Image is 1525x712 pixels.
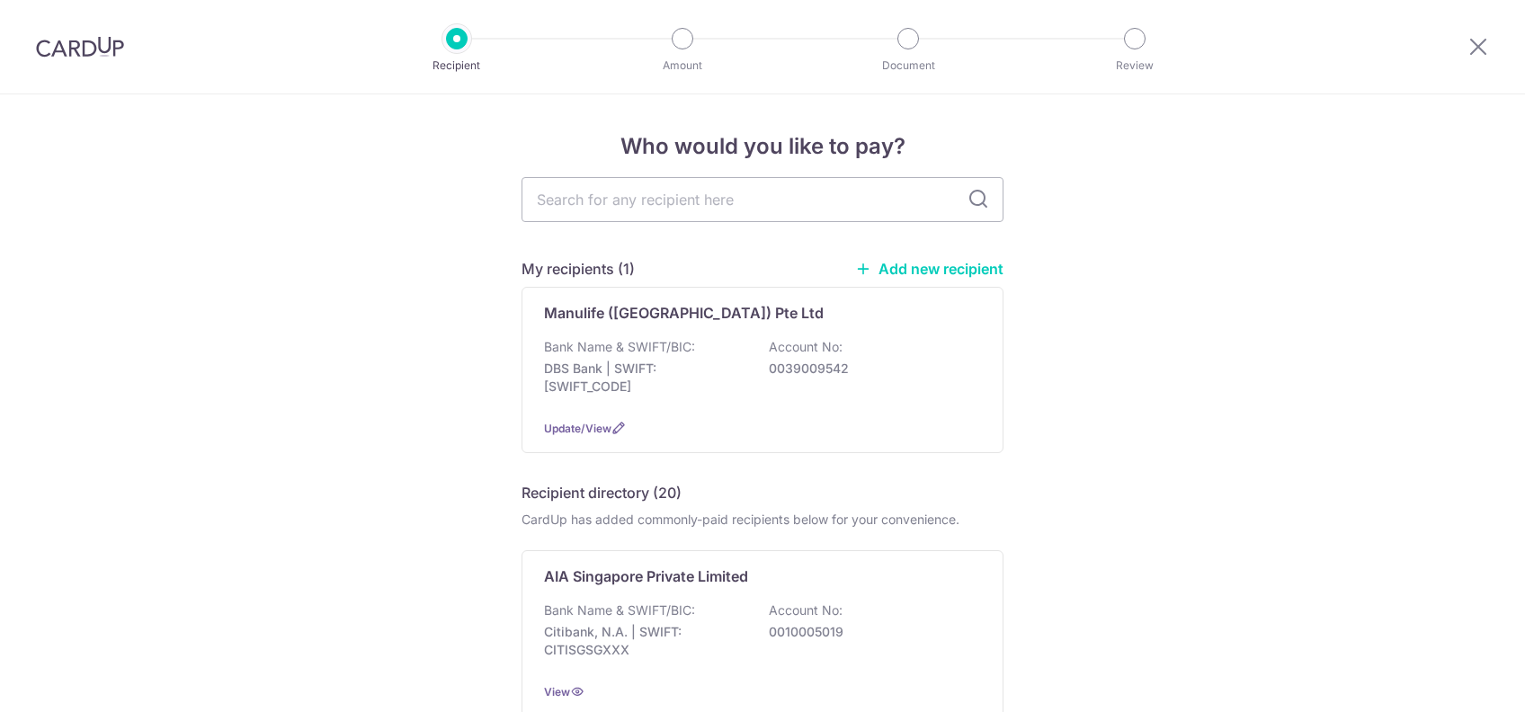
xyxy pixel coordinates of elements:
p: Account No: [769,601,843,619]
p: Account No: [769,338,843,356]
a: Update/View [544,422,611,435]
p: Bank Name & SWIFT/BIC: [544,338,695,356]
input: Search for any recipient here [522,177,1003,222]
a: Add new recipient [855,260,1003,278]
p: DBS Bank | SWIFT: [SWIFT_CODE] [544,360,745,396]
p: Recipient [390,57,523,75]
p: Citibank, N.A. | SWIFT: CITISGSGXXX [544,623,745,659]
p: Review [1068,57,1201,75]
img: CardUp [36,36,124,58]
p: Manulife ([GEOGRAPHIC_DATA]) Pte Ltd [544,302,824,324]
p: Document [842,57,975,75]
h5: Recipient directory (20) [522,482,682,503]
h4: Who would you like to pay? [522,130,1003,163]
p: 0010005019 [769,623,970,641]
h5: My recipients (1) [522,258,635,280]
a: View [544,685,570,699]
p: Amount [616,57,749,75]
div: CardUp has added commonly-paid recipients below for your convenience. [522,511,1003,529]
p: AIA Singapore Private Limited [544,565,748,587]
p: Bank Name & SWIFT/BIC: [544,601,695,619]
p: 0039009542 [769,360,970,378]
iframe: Opens a widget where you can find more information [1410,658,1507,703]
